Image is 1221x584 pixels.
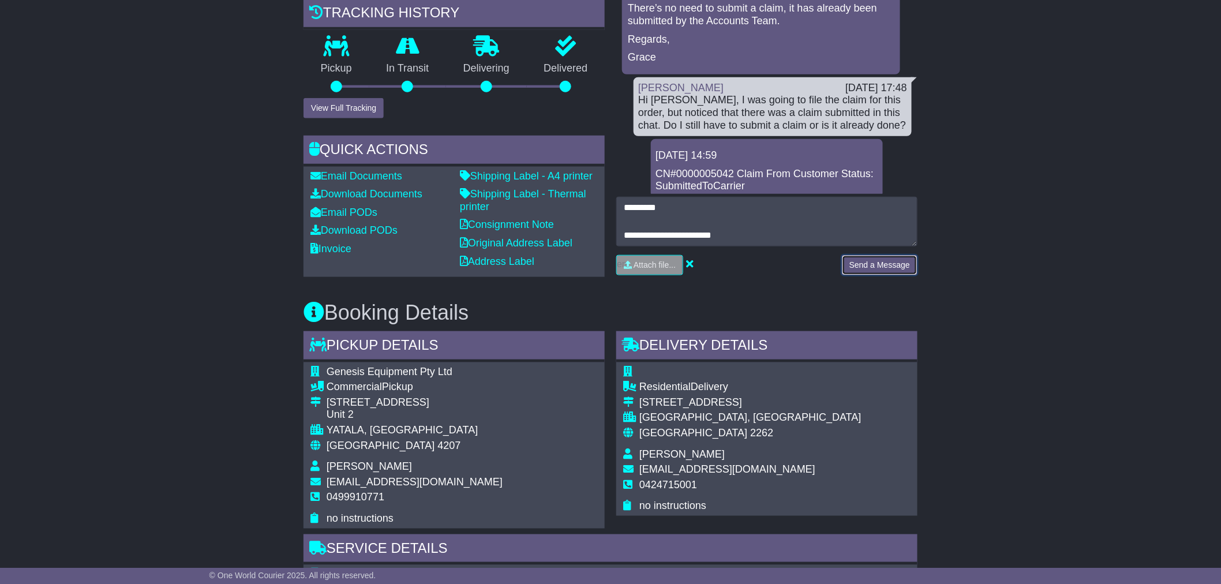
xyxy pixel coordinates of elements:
[639,396,862,409] div: [STREET_ADDRESS]
[628,2,894,27] p: There’s no need to submit a claim, it has already been submitted by the Accounts Team.
[639,411,862,424] div: [GEOGRAPHIC_DATA], [GEOGRAPHIC_DATA]
[369,62,447,75] p: In Transit
[446,62,527,75] p: Delivering
[327,396,503,409] div: [STREET_ADDRESS]
[638,94,907,132] div: Hi [PERSON_NAME], I was going to file the claim for this order, but noticed that there was a clai...
[460,219,554,230] a: Consignment Note
[437,440,460,451] span: 4207
[327,409,503,421] div: Unit 2
[327,424,503,437] div: YATALA, [GEOGRAPHIC_DATA]
[616,331,917,362] div: Delivery Details
[327,512,394,524] span: no instructions
[209,571,376,580] span: © One World Courier 2025. All rights reserved.
[639,427,747,439] span: [GEOGRAPHIC_DATA]
[656,168,878,193] div: CN#0000005042 Claim From Customer Status: SubmittedToCarrier
[639,381,862,394] div: Delivery
[304,98,384,118] button: View Full Tracking
[639,448,725,460] span: [PERSON_NAME]
[304,534,917,566] div: Service Details
[327,476,503,488] span: [EMAIL_ADDRESS][DOMAIN_NAME]
[639,463,815,475] span: [EMAIL_ADDRESS][DOMAIN_NAME]
[639,500,706,511] span: no instructions
[310,207,377,218] a: Email PODs
[327,461,412,472] span: [PERSON_NAME]
[327,366,452,377] span: Genesis Equipment Pty Ltd
[327,491,384,503] span: 0499910771
[304,136,605,167] div: Quick Actions
[628,51,894,64] p: Grace
[527,62,605,75] p: Delivered
[327,440,435,451] span: [GEOGRAPHIC_DATA]
[304,62,369,75] p: Pickup
[304,301,917,324] h3: Booking Details
[842,255,917,275] button: Send a Message
[639,381,691,392] span: Residential
[628,33,894,46] p: Regards,
[638,82,724,93] a: [PERSON_NAME]
[460,256,534,267] a: Address Label
[310,170,402,182] a: Email Documents
[750,427,773,439] span: 2262
[304,331,605,362] div: Pickup Details
[460,170,593,182] a: Shipping Label - A4 printer
[327,381,503,394] div: Pickup
[310,243,351,254] a: Invoice
[310,224,398,236] a: Download PODs
[845,82,907,95] div: [DATE] 17:48
[656,149,878,162] div: [DATE] 14:59
[310,188,422,200] a: Download Documents
[460,188,586,212] a: Shipping Label - Thermal printer
[460,237,572,249] a: Original Address Label
[639,479,697,491] span: 0424715001
[327,381,382,392] span: Commercial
